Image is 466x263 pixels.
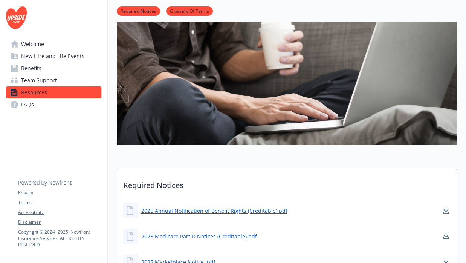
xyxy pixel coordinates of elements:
[117,7,160,14] a: Required Notices
[6,62,101,74] a: Benefits
[6,98,101,111] a: FAQs
[21,86,47,98] span: Resources
[18,189,101,196] a: Privacy
[117,9,457,145] img: resources page banner
[442,206,451,215] a: download document
[141,207,287,215] a: 2025 Annual Notification of Benefit Rights (Creditable).pdf
[21,50,84,62] span: New Hire and Life Events
[141,232,257,240] a: 2025 Medicare Part D Notices (Creditable).pdf
[21,62,41,74] span: Benefits
[6,86,101,98] a: Resources
[6,74,101,86] a: Team Support
[18,209,101,216] a: Accessibility
[18,229,101,248] p: Copyright © 2024 - 2025 , Newfront Insurance Services, ALL RIGHTS RESERVED
[442,232,451,241] a: download document
[6,50,101,62] a: New Hire and Life Events
[117,169,457,197] p: Required Notices
[18,219,101,226] a: Disclaimer
[166,7,213,14] a: Glossary Of Terms
[6,38,101,50] a: Welcome
[21,74,57,86] span: Team Support
[21,38,44,50] span: Welcome
[18,199,101,206] a: Terms
[21,98,34,111] span: FAQs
